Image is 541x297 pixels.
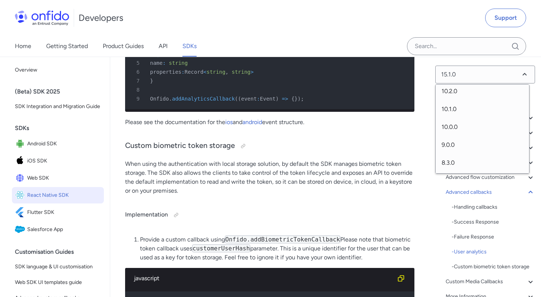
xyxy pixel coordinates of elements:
code: Onfido.addBiometricTokenCallback [225,236,340,243]
a: IconWeb SDKWeb SDK [12,170,104,186]
div: javascript [134,274,394,283]
a: SDK language & UI customisation [12,259,104,274]
a: Getting Started [46,36,88,57]
div: - User analytics [452,247,535,256]
span: } [295,96,297,102]
span: < [203,69,206,75]
span: 9 [128,94,145,103]
a: SDKs [182,36,197,57]
span: iOS SDK [27,156,101,166]
span: Onfido [150,96,169,102]
a: Home [15,36,31,57]
span: React Native SDK [27,190,101,200]
h4: Implementation [125,209,414,221]
span: Web SDK [27,173,101,183]
span: 5 [128,59,145,67]
span: ) [297,96,300,102]
a: -Failure Response [452,233,535,241]
span: ; [301,96,304,102]
div: - Success Response [452,218,535,227]
div: Customisation Guides [15,244,107,259]
div: SDKs [15,121,107,136]
a: Product Guides [103,36,144,57]
a: -Custom biometric token storage [452,262,535,271]
a: Advanced callbacks [446,188,535,197]
span: properties [150,69,181,75]
a: API [159,36,168,57]
a: Custom Media Callbacks [446,277,535,286]
a: IconReact Native SDKReact Native SDK [12,187,104,203]
input: Onfido search input field [407,37,526,55]
li: Provide a custom callback using Please note that biometric token callback uses parameter. This is... [140,235,414,262]
a: Support [485,9,526,27]
span: addAnalyticsCallback [172,96,235,102]
span: , [225,69,228,75]
span: } [150,78,153,84]
span: string [169,60,188,66]
span: : [163,60,166,66]
a: android [242,119,262,126]
img: IconSalesforce App [15,224,27,235]
span: { [291,96,294,102]
span: : [257,96,260,102]
a: IconiOS SDKiOS SDK [12,153,104,169]
span: . [169,96,172,102]
span: => [282,96,288,102]
a: IconSalesforce AppSalesforce App [12,221,104,238]
span: name [150,60,163,66]
a: -User analytics [452,247,535,256]
span: Overview [15,66,101,75]
span: string [232,69,251,75]
span: : [181,69,184,75]
a: Web SDK UI templates guide [12,275,104,290]
span: event [241,96,257,102]
code: customerUserHash [192,244,250,252]
span: Salesforce App [27,224,101,235]
a: -Handling callbacks [452,203,535,212]
span: 10.0.0 [436,118,529,136]
span: Android SDK [27,139,101,149]
h1: Developers [79,12,123,24]
img: IconFlutter SDK [15,207,27,218]
span: string [207,69,226,75]
div: - Handling callbacks [452,203,535,212]
a: ios [225,119,233,126]
img: IconiOS SDK [15,156,27,166]
p: When using the authentication with local storage solution, by default the SDK manages biometric t... [125,159,414,195]
span: SDK language & UI customisation [15,262,101,271]
span: 8 [128,85,145,94]
img: IconAndroid SDK [15,139,27,149]
img: IconWeb SDK [15,173,27,183]
span: 9.0.0 [436,136,529,154]
span: 7 [128,76,145,85]
div: - Custom biometric token storage [452,262,535,271]
a: Overview [12,63,104,78]
span: 8.3.0 [436,154,529,172]
h3: Custom biometric token storage [125,140,414,152]
span: 10.1.0 [436,100,529,118]
img: Onfido Logo [15,10,69,25]
a: Advanced flow customization [446,173,535,182]
span: ( [238,96,241,102]
div: - Failure Response [452,233,535,241]
a: IconFlutter SDKFlutter SDK [12,204,104,221]
span: SDK Integration and Migration Guide [15,102,101,111]
span: Event [260,96,276,102]
a: SDK Integration and Migration Guide [12,99,104,114]
span: 10.2.0 [436,82,529,100]
span: 6 [128,67,145,76]
span: Record [185,69,204,75]
a: -Success Response [452,218,535,227]
span: Flutter SDK [27,207,101,218]
span: Web SDK UI templates guide [15,278,101,287]
a: IconAndroid SDKAndroid SDK [12,136,104,152]
img: IconReact Native SDK [15,190,27,200]
span: ( [235,96,238,102]
span: > [251,69,254,75]
p: Please see the documentation for the and event structure. [125,118,414,127]
span: ) [276,96,279,102]
div: (Beta) SDK 2025 [15,84,107,99]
